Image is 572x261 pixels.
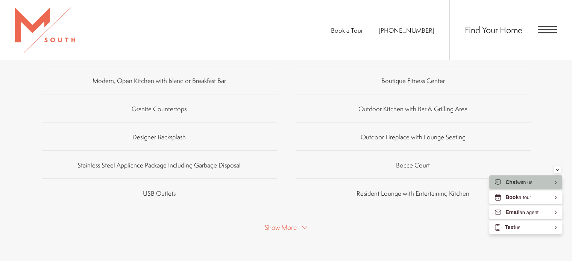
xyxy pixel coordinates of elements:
button: Open Menu [538,26,557,33]
span: Stainless Steel Appliance Package Including Garbage Disposal [77,160,241,169]
span: Boutique Fitness Center [381,76,445,84]
span: Show More [265,223,297,232]
span: Designer Backsplash [132,132,186,141]
span: Outdoor Fireplace with Lounge Seating [361,132,466,141]
img: MSouth [15,8,75,53]
span: Granite Countertops [132,104,187,113]
a: Book a Tour [331,26,363,35]
span: [PHONE_NUMBER] [379,26,434,35]
span: USB Outlets [143,189,176,197]
button: Show More [262,222,310,232]
a: Find Your Home [465,24,522,36]
a: Call Us at 813-570-8014 [379,26,434,35]
span: Bocce Court [396,160,430,169]
span: Outdoor Kitchen with Bar & Grilling Area [358,104,467,113]
span: Modern, Open Kitchen with Island or Breakfast Bar [93,76,226,84]
span: Resident Lounge with Entertaining Kitchen [357,189,469,197]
